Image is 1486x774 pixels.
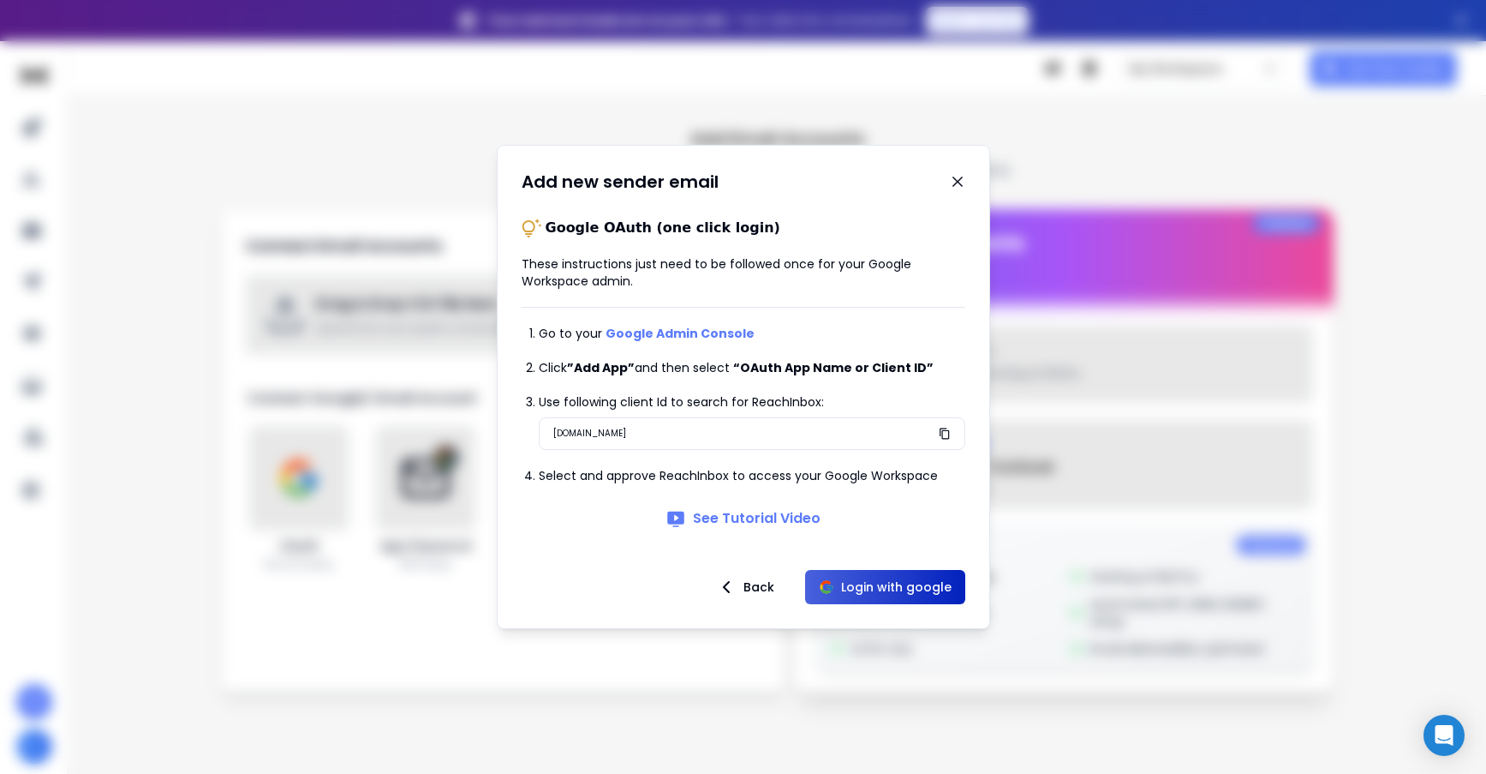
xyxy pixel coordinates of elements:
[606,325,755,342] a: Google Admin Console
[805,570,965,604] button: Login with google
[522,170,719,194] h1: Add new sender email
[539,467,965,484] li: Select and approve ReachInbox to access your Google Workspace
[702,570,788,604] button: Back
[665,508,821,529] a: See Tutorial Video
[539,325,965,342] li: Go to your
[522,255,965,290] p: These instructions just need to be followed once for your Google Workspace admin.
[539,359,965,376] li: Click and then select
[553,425,626,442] p: [DOMAIN_NAME]
[539,393,965,411] li: Use following client Id to search for ReachInbox:
[1423,715,1465,756] div: Open Intercom Messenger
[567,359,635,376] strong: ”Add App”
[522,218,542,238] img: tips
[546,218,780,238] p: Google OAuth (one click login)
[733,359,934,376] strong: “OAuth App Name or Client ID”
